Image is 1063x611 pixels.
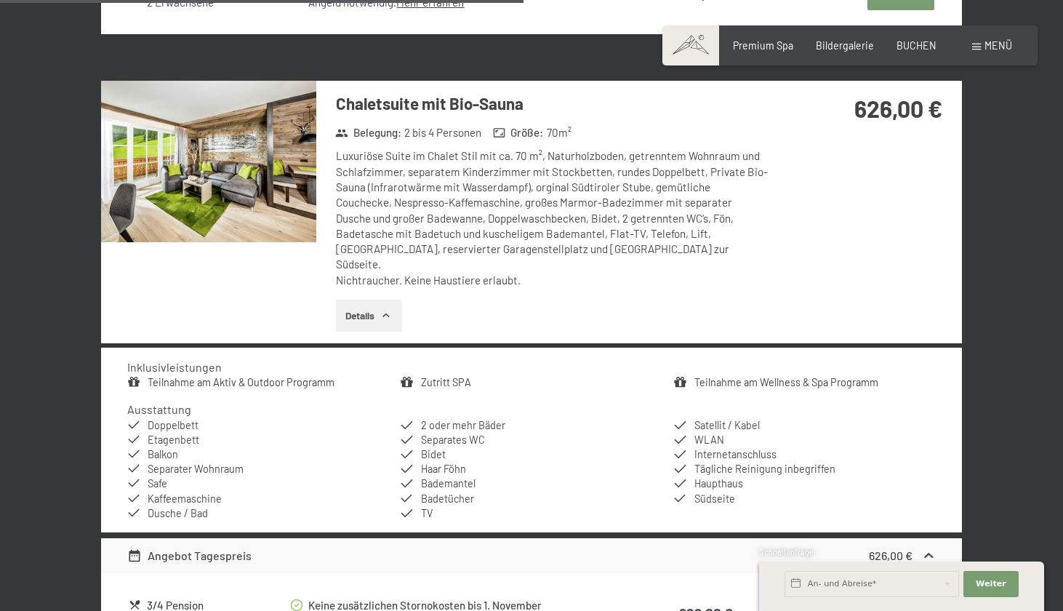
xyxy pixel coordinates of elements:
img: mss_renderimg.php [101,81,316,242]
div: Angebot Tagespreis [127,547,252,564]
span: Separater Wohnraum [148,463,244,475]
span: WLAN [694,434,724,446]
span: 2 oder mehr Bäder [421,419,505,431]
span: Bidet [421,448,446,460]
a: BUCHEN [896,39,936,52]
span: TV [421,507,433,519]
div: Luxuriöse Suite im Chalet Stil mit ca. 70 m², Naturholzboden, getrenntem Wohnraum und Schlafzimme... [336,148,769,288]
strong: Belegung : [335,125,401,140]
span: Südseite [694,492,735,505]
span: Satellit / Kabel [694,419,760,431]
a: Teilnahme am Wellness & Spa Programm [694,376,878,388]
span: Etagenbett [148,434,199,446]
span: Haupthaus [694,477,743,490]
span: Doppelbett [148,419,198,431]
button: Weiter [963,571,1019,597]
span: 70 m² [547,125,571,140]
span: Schnellanfrage [759,547,814,556]
button: Details [336,300,402,332]
strong: Größe : [493,125,544,140]
a: Bildergalerie [816,39,874,52]
strong: 626,00 € [854,95,942,122]
span: 2 bis 4 Personen [404,125,481,140]
span: Tägliche Reinigung inbegriffen [694,463,835,475]
span: Separates WC [421,434,485,446]
div: Angebot Tagespreis626,00 € [101,538,962,573]
h4: Inklusivleistungen [127,360,222,374]
span: Badetücher [421,492,474,505]
a: Premium Spa [733,39,793,52]
span: Internetanschluss [694,448,777,460]
span: Kaffeemaschine [148,492,222,505]
span: Menü [984,39,1012,52]
span: Dusche / Bad [148,507,208,519]
span: Haar Föhn [421,463,466,475]
a: Zutritt SPA [421,376,471,388]
h3: Chaletsuite mit Bio-Sauna [336,92,769,115]
a: Teilnahme am Aktiv & Outdoor Programm [148,376,334,388]
h4: Ausstattung [127,402,191,416]
span: Balkon [148,448,178,460]
span: Safe [148,477,167,490]
span: Bademantel [421,477,476,490]
span: Weiter [976,578,1006,590]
